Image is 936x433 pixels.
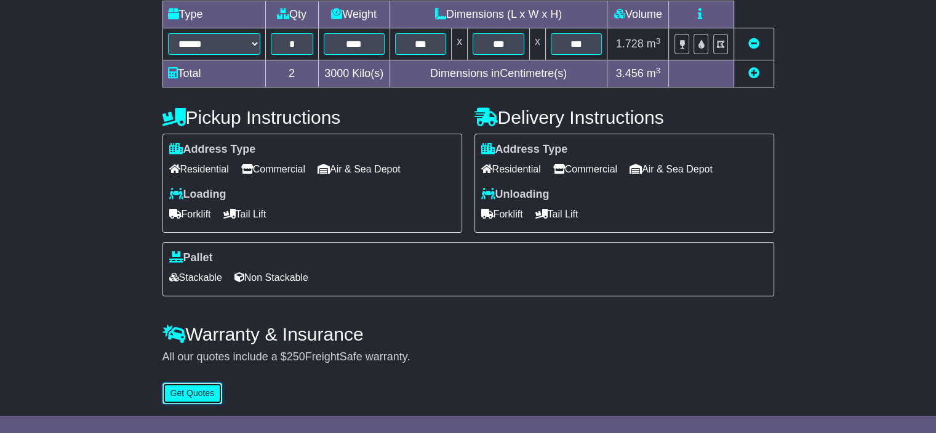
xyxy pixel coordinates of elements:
span: Residential [481,160,541,179]
span: Non Stackable [234,268,308,287]
td: 2 [265,60,318,87]
span: Commercial [241,160,305,179]
td: Qty [265,1,318,28]
label: Unloading [481,188,550,201]
span: Forklift [169,204,211,224]
td: x [529,28,545,60]
span: 3.456 [616,67,644,79]
span: Air & Sea Depot [318,160,401,179]
label: Pallet [169,251,213,265]
h4: Pickup Instructions [162,107,462,127]
td: x [452,28,468,60]
h4: Delivery Instructions [474,107,774,127]
span: Air & Sea Depot [630,160,713,179]
span: 1.728 [616,38,644,50]
span: Commercial [553,160,617,179]
span: m [647,67,661,79]
div: All our quotes include a $ FreightSafe warranty. [162,350,774,364]
span: Residential [169,160,229,179]
span: 3000 [324,67,349,79]
a: Remove this item [748,38,759,50]
label: Address Type [481,143,568,156]
td: Volume [607,1,669,28]
td: Dimensions in Centimetre(s) [390,60,607,87]
span: 250 [287,350,305,363]
h4: Warranty & Insurance [162,324,774,344]
span: Tail Lift [535,204,578,224]
span: Forklift [481,204,523,224]
label: Loading [169,188,226,201]
span: m [647,38,661,50]
label: Address Type [169,143,256,156]
span: Stackable [169,268,222,287]
td: Dimensions (L x W x H) [390,1,607,28]
span: Tail Lift [223,204,266,224]
td: Weight [318,1,390,28]
button: Get Quotes [162,382,223,404]
td: Kilo(s) [318,60,390,87]
td: Total [162,60,265,87]
td: Type [162,1,265,28]
sup: 3 [656,66,661,75]
a: Add new item [748,67,759,79]
sup: 3 [656,36,661,46]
